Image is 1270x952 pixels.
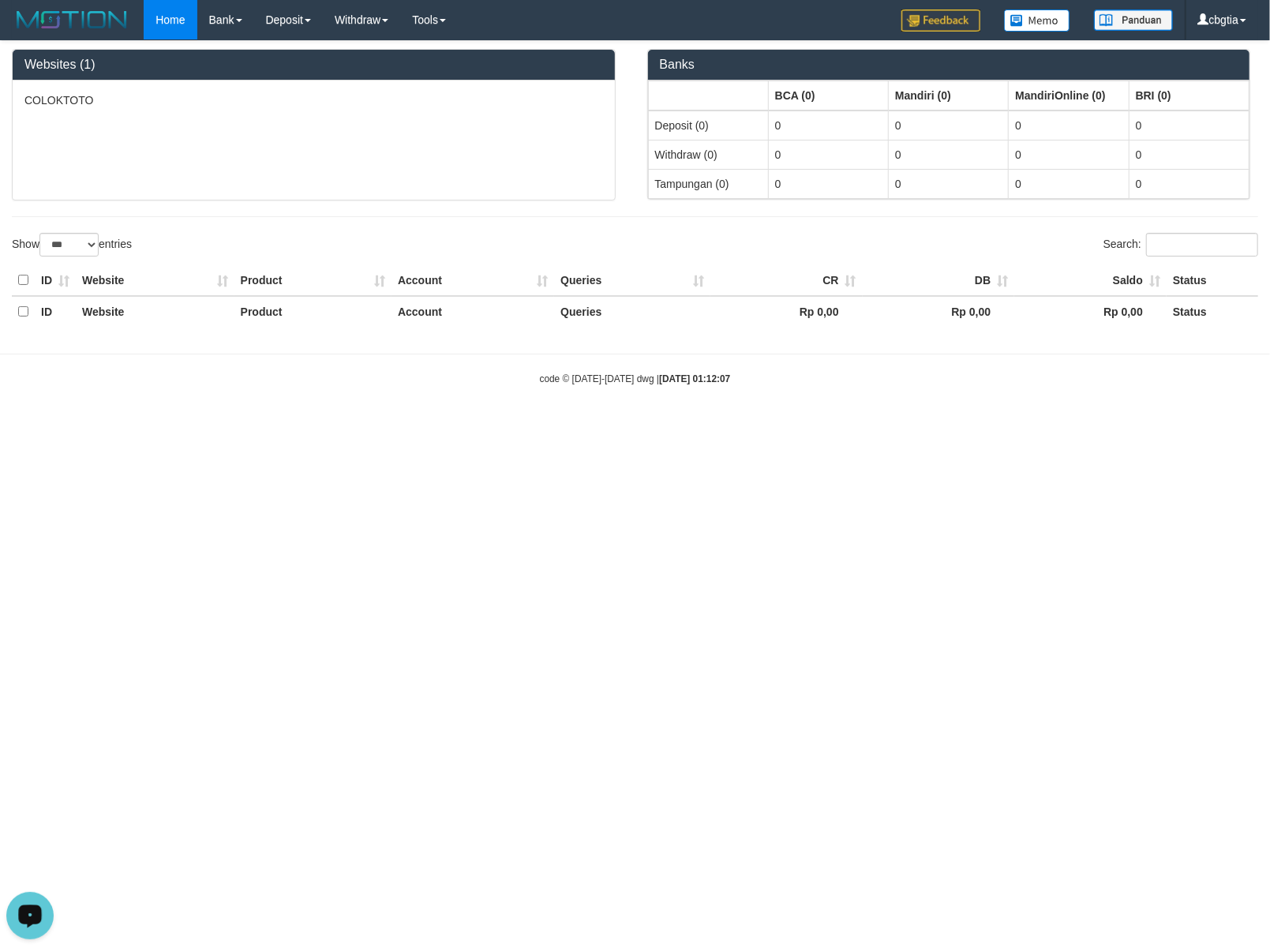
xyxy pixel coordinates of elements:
[1103,233,1258,257] label: Search:
[554,265,710,296] th: Queries
[863,265,1015,296] th: DB
[1004,9,1070,32] img: Button%20Memo.svg
[1129,81,1249,111] th: Group: activate to sort column ascending
[1014,265,1167,296] th: Saldo
[889,111,1009,141] td: 0
[648,111,768,141] td: Deposit (0)
[710,296,863,327] th: Rp 0,00
[889,140,1009,169] td: 0
[1094,9,1173,31] img: panduan.png
[234,265,391,296] th: Product
[648,169,768,198] td: Tampungan (0)
[901,9,980,32] img: Feedback.jpg
[768,81,888,111] th: Group: activate to sort column ascending
[1167,265,1258,296] th: Status
[1009,169,1129,198] td: 0
[1009,111,1129,141] td: 0
[12,8,132,32] img: MOTION_logo.png
[24,92,603,108] p: COLOKTOTO
[710,265,863,296] th: CR
[12,233,132,257] label: Show entries
[1146,233,1258,257] input: Search:
[648,140,768,169] td: Withdraw (0)
[1129,111,1249,141] td: 0
[768,111,888,141] td: 0
[35,265,76,296] th: ID
[6,6,54,54] button: Open LiveChat chat widget
[659,373,730,384] strong: [DATE] 01:12:07
[1009,81,1129,111] th: Group: activate to sort column ascending
[863,296,1015,327] th: Rp 0,00
[889,81,1009,111] th: Group: activate to sort column ascending
[76,265,234,296] th: Website
[391,265,554,296] th: Account
[660,58,1238,72] h3: Banks
[24,58,603,72] h3: Websites (1)
[889,169,1009,198] td: 0
[76,296,234,327] th: Website
[35,296,76,327] th: ID
[648,81,768,111] th: Group: activate to sort column ascending
[768,169,888,198] td: 0
[768,140,888,169] td: 0
[1167,296,1258,327] th: Status
[1009,140,1129,169] td: 0
[391,296,554,327] th: Account
[554,296,710,327] th: Queries
[1129,140,1249,169] td: 0
[1014,296,1167,327] th: Rp 0,00
[234,296,391,327] th: Product
[540,373,731,384] small: code © [DATE]-[DATE] dwg |
[1129,169,1249,198] td: 0
[39,233,99,257] select: Showentries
